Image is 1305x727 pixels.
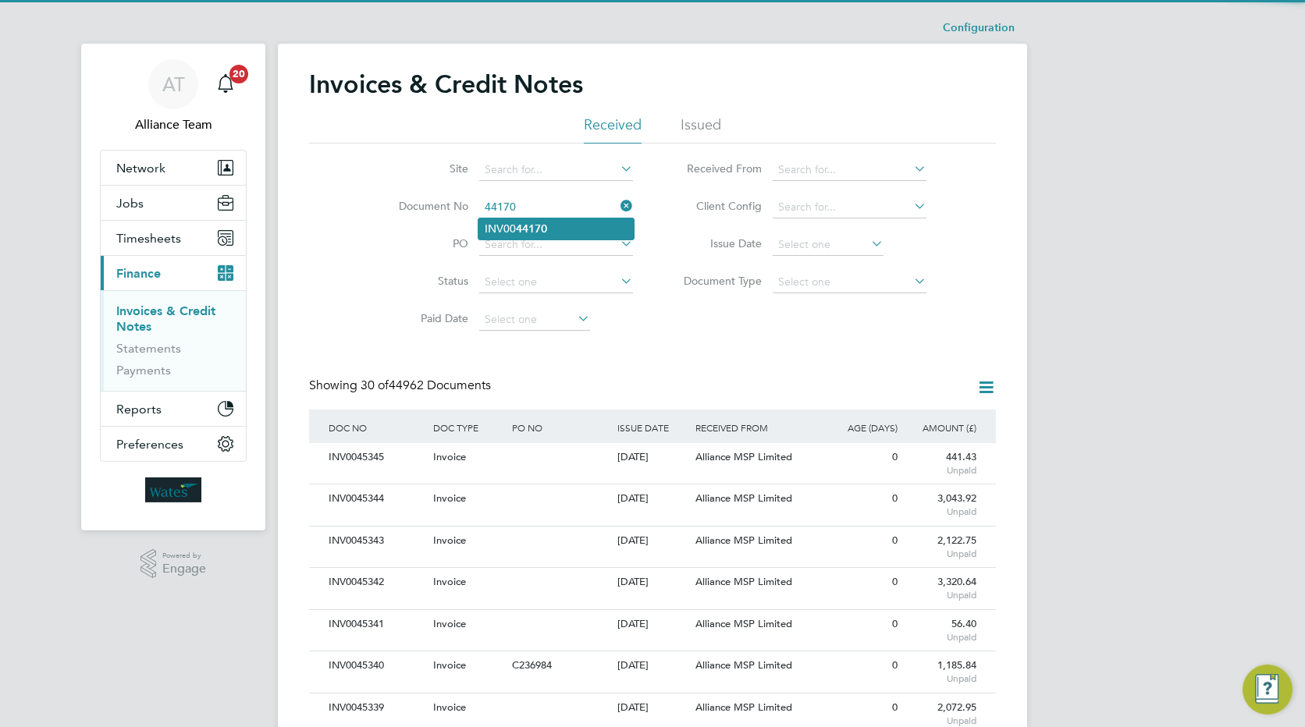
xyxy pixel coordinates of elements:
div: 441.43 [901,443,980,484]
button: Timesheets [101,221,246,255]
span: 30 of [361,378,389,393]
span: Unpaid [905,715,976,727]
span: Invoice [433,617,466,630]
input: Search for... [479,159,633,181]
div: AMOUNT (£) [901,410,980,445]
button: Network [101,151,246,185]
label: Status [379,274,468,288]
div: AGE (DAYS) [823,410,901,445]
a: Invoices & Credit Notes [116,303,215,334]
span: Unpaid [905,589,976,601]
b: 44170 [516,222,547,236]
span: Engage [162,562,206,576]
div: INV0045340 [325,651,429,680]
button: Jobs [101,186,246,220]
img: wates-logo-retina.png [145,477,201,502]
span: Invoice [433,450,466,463]
div: PO NO [508,410,613,445]
div: INV0045344 [325,484,429,513]
div: INV0045342 [325,568,429,597]
div: INV0045343 [325,527,429,555]
li: Issued [681,115,721,144]
input: Search for... [479,234,633,256]
a: Statements [116,341,181,356]
span: 0 [892,450,898,463]
div: 3,320.64 [901,568,980,608]
input: Search for... [479,197,633,218]
span: Alliance MSP Limited [695,491,792,505]
span: Unpaid [905,548,976,560]
input: Select one [773,234,884,256]
label: Document No [379,199,468,213]
div: DOC TYPE [429,410,508,445]
span: 0 [892,534,898,547]
h2: Invoices & Credit Notes [309,69,583,100]
span: Powered by [162,549,206,562]
div: [DATE] [613,651,692,680]
a: 20 [210,59,241,109]
li: Received [584,115,642,144]
button: Finance [101,256,246,290]
div: 2,122.75 [901,527,980,567]
input: Select one [479,309,590,331]
label: Client Config [672,199,762,213]
div: INV0045341 [325,610,429,639]
span: Unpaid [905,672,976,685]
input: Select one [479,271,633,293]
div: Finance [101,290,246,391]
a: Go to home page [100,477,247,502]
span: Finance [116,266,161,281]
span: C236984 [512,658,552,672]
input: Select one [773,271,926,293]
span: 0 [892,491,898,505]
span: Jobs [116,196,144,211]
div: INV0045345 [325,443,429,472]
label: Issue Date [672,236,762,250]
div: [DATE] [613,484,692,513]
label: Paid Date [379,311,468,325]
div: 56.40 [901,610,980,651]
span: Alliance MSP Limited [695,700,792,714]
li: INV00 [478,218,634,239]
span: 0 [892,700,898,714]
button: Reports [101,392,246,426]
div: [DATE] [613,443,692,472]
span: 0 [892,658,898,672]
div: 1,185.84 [901,651,980,692]
span: Reports [116,402,162,417]
div: 3,043.92 [901,484,980,525]
span: AT [162,74,185,94]
button: Engage Resource Center [1243,665,1293,715]
a: ATAlliance Team [100,59,247,134]
nav: Main navigation [81,44,265,530]
span: Alliance MSP Limited [695,617,792,630]
span: Network [116,161,165,176]
span: Invoice [433,700,466,714]
label: PO [379,236,468,250]
span: Alliance MSP Limited [695,658,792,672]
span: Invoice [433,491,466,505]
li: Configuration [943,12,1015,44]
div: [DATE] [613,610,692,639]
span: Timesheets [116,231,181,246]
label: Received From [672,161,762,176]
span: Invoice [433,575,466,588]
span: Invoice [433,534,466,547]
span: Preferences [116,437,183,452]
label: Document Type [672,274,762,288]
div: [DATE] [613,527,692,555]
span: 20 [229,65,248,83]
span: Alliance MSP Limited [695,534,792,547]
label: Site [379,161,468,176]
span: Alliance MSP Limited [695,575,792,588]
span: Alliance MSP Limited [695,450,792,463]
input: Search for... [773,197,926,218]
div: RECEIVED FROM [692,410,823,445]
div: Showing [309,378,494,394]
div: ISSUE DATE [613,410,692,445]
a: Powered byEngage [140,549,207,579]
span: 0 [892,575,898,588]
span: Unpaid [905,631,976,644]
div: INV0045339 [325,693,429,722]
span: Invoice [433,658,466,672]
